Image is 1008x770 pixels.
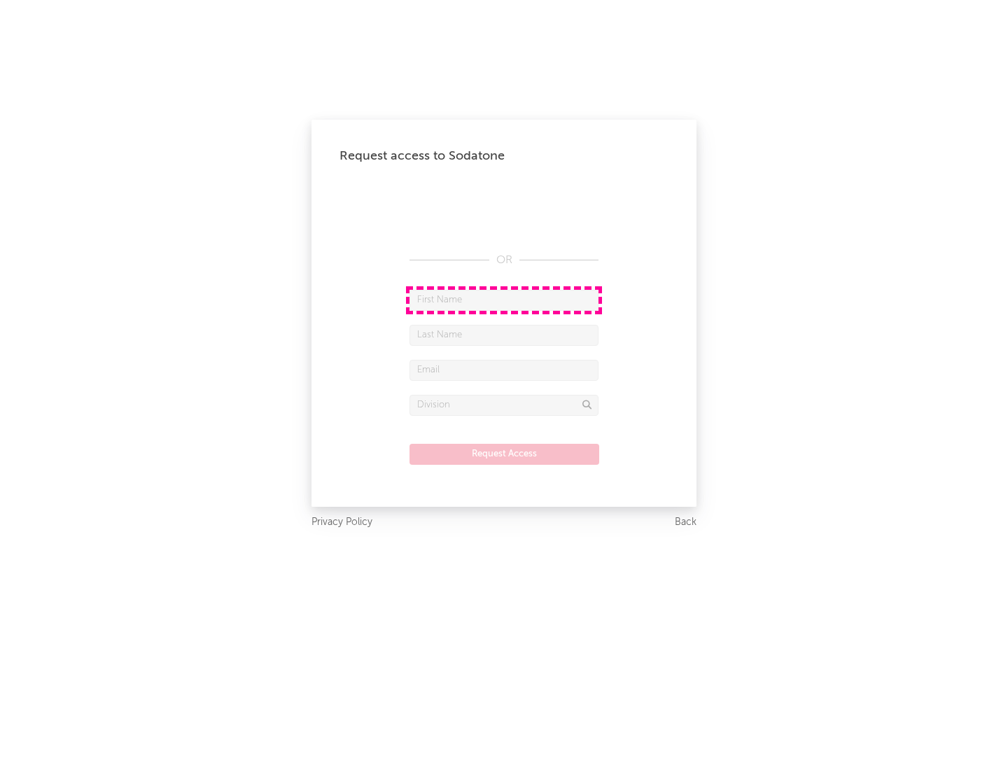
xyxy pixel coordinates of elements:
[409,444,599,465] button: Request Access
[311,514,372,531] a: Privacy Policy
[675,514,696,531] a: Back
[339,148,668,164] div: Request access to Sodatone
[409,360,598,381] input: Email
[409,252,598,269] div: OR
[409,395,598,416] input: Division
[409,290,598,311] input: First Name
[409,325,598,346] input: Last Name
